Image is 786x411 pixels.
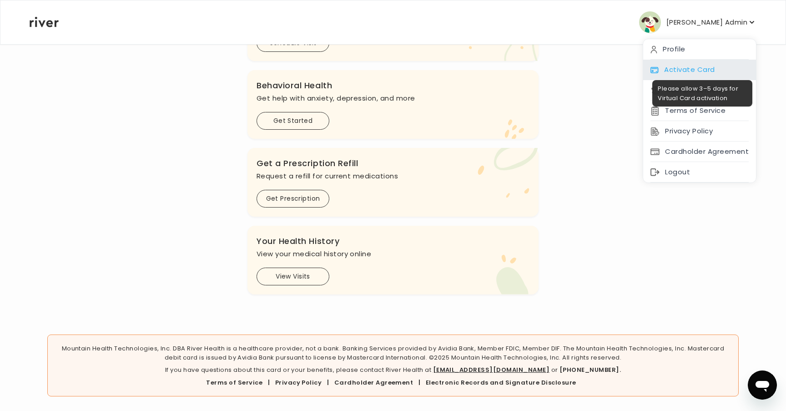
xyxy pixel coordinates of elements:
[206,378,262,387] a: Terms of Service
[559,365,621,374] a: [PHONE_NUMBER].
[426,378,576,387] a: Electronic Records and Signature Disclosure
[55,344,731,362] p: Mountain Health Technologies, Inc. DBA River Health is a healthcare provider, not a bank. Banking...
[275,378,322,387] a: Privacy Policy
[643,162,756,183] div: Logout
[257,235,529,248] h3: Your Health History
[257,157,529,170] h3: Get a Prescription Refill
[257,190,329,208] button: Get Prescription
[643,142,756,162] div: Cardholder Agreement
[650,84,724,96] button: Reimbursement
[257,92,529,105] p: Get help with anxiety, depression, and more
[639,11,756,33] button: user avatar[PERSON_NAME] Admin
[643,60,756,80] div: Activate Card
[643,39,756,60] div: Profile
[257,268,329,285] button: View Visits
[748,370,777,400] iframe: Button to launch messaging window
[433,365,549,374] a: [EMAIL_ADDRESS][DOMAIN_NAME]
[257,248,529,260] p: View your medical history online
[643,101,756,121] div: Terms of Service
[257,170,529,183] p: Request a refill for current medications
[257,79,529,92] h3: Behavioral Health
[666,16,747,29] p: [PERSON_NAME] Admin
[643,121,756,142] div: Privacy Policy
[257,112,329,130] button: Get Started
[639,11,661,33] img: user avatar
[334,378,413,387] a: Cardholder Agreement
[55,365,731,375] p: If you have questions about this card or your benefits, please contact River Health at or
[55,378,731,387] div: | | |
